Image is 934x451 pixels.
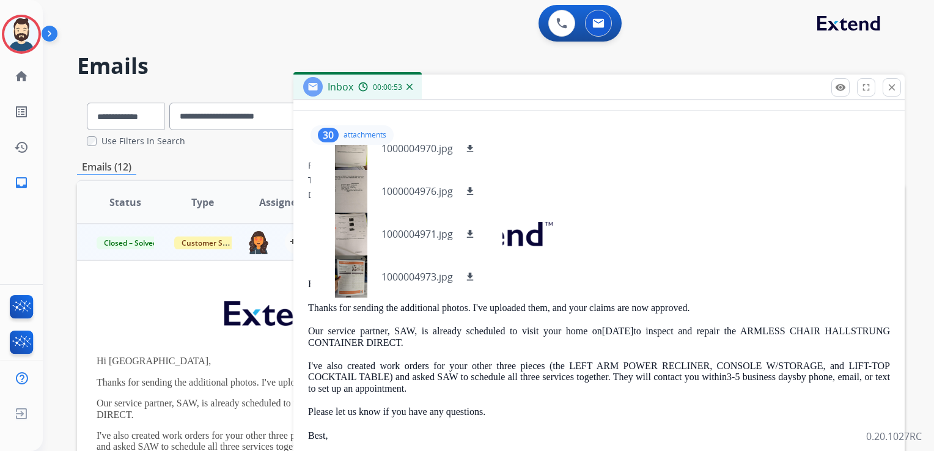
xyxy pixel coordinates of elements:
[209,287,353,335] img: extend.png
[101,135,185,147] label: Use Filters In Search
[14,175,29,190] mat-icon: inbox
[602,326,634,336] strong: [DATE]
[866,429,922,444] p: 0.20.1027RC
[328,80,353,94] span: Inbox
[835,82,846,93] mat-icon: remove_red_eye
[318,128,339,142] div: 30
[97,237,164,249] span: Closed – Solved
[109,195,141,210] span: Status
[727,372,796,382] strong: 3-5 business days
[308,406,890,417] p: Please let us know if you have any questions.
[77,54,905,78] h2: Emails
[259,195,302,210] span: Assignee
[381,141,453,156] p: 1000004970.jpg
[97,356,730,367] p: Hi [GEOGRAPHIC_DATA],
[465,229,476,240] mat-icon: download
[465,271,476,282] mat-icon: download
[247,230,270,254] img: agent-avatar
[174,237,254,249] span: Customer Support
[77,159,136,175] p: Emails (12)
[308,361,890,394] p: I've also created work orders for your other three pieces (the LEFT ARM POWER RECLINER, CONSOLE W...
[465,186,476,197] mat-icon: download
[191,195,214,210] span: Type
[373,82,402,92] span: 00:00:53
[381,269,453,284] p: 1000004973.jpg
[4,17,39,51] img: avatar
[290,235,304,249] mat-icon: person_add
[14,140,29,155] mat-icon: history
[308,430,890,441] p: Best,
[344,130,386,140] p: attachments
[308,302,890,313] p: Thanks for sending the additional photos. I've uploaded them, and your claims are now approved.
[14,69,29,84] mat-icon: home
[308,326,890,348] p: Our service partner, SAW, is already scheduled to visit your home on to inspect and repair the AR...
[381,227,453,241] p: 1000004971.jpg
[14,105,29,119] mat-icon: list_alt
[861,82,872,93] mat-icon: fullscreen
[886,82,897,93] mat-icon: close
[97,398,730,420] p: Our service partner, SAW, is already scheduled to visit your home on to inspect and repair the AR...
[381,184,453,199] p: 1000004976.jpg
[308,174,890,186] div: To:
[308,159,890,172] div: From:
[308,189,890,201] div: Date:
[308,279,890,290] p: Hi [GEOGRAPHIC_DATA],
[97,377,730,388] p: Thanks for sending the additional photos. I've uploaded them, and your claims are now approved.
[465,143,476,154] mat-icon: download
